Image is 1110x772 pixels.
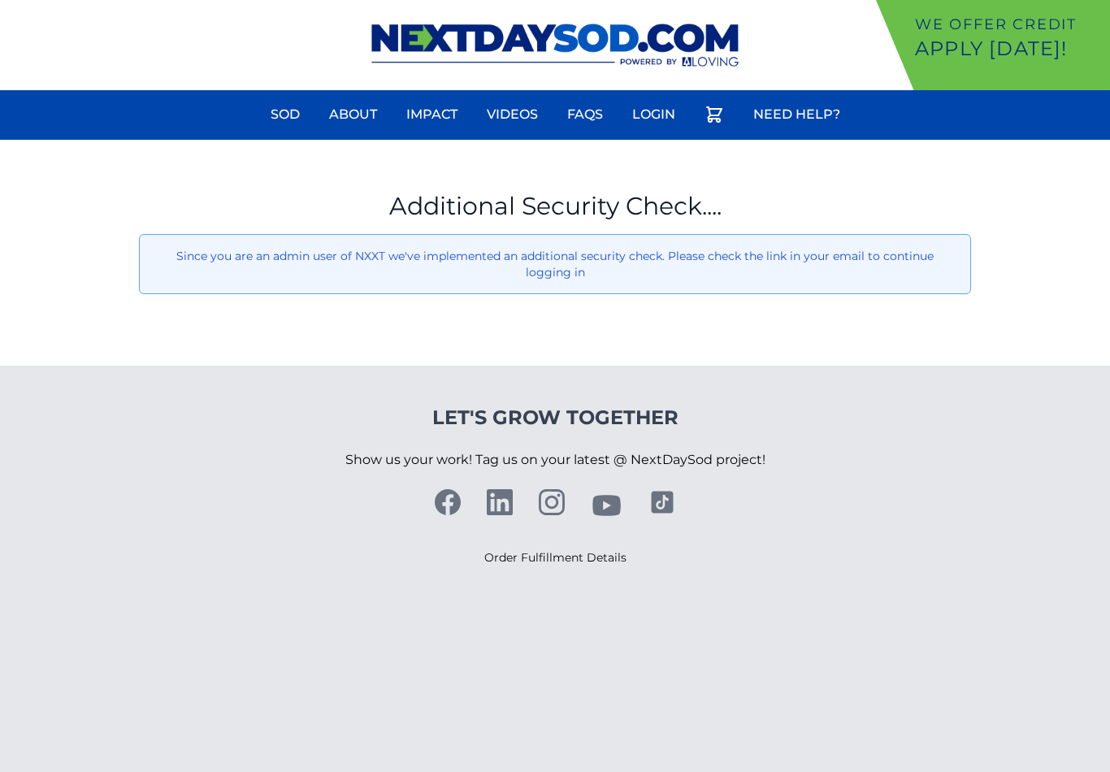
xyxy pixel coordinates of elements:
[915,36,1103,62] p: Apply [DATE]!
[557,95,613,134] a: FAQs
[345,431,765,489] p: Show us your work! Tag us on your latest @ NextDaySod project!
[744,95,850,134] a: Need Help?
[397,95,467,134] a: Impact
[345,405,765,431] h4: Let's Grow Together
[153,248,958,280] p: Since you are an admin user of NXXT we've implemented an additional security check. Please check ...
[477,95,548,134] a: Videos
[915,13,1103,36] p: We offer Credit
[139,192,972,221] h1: Additional Security Check....
[319,95,387,134] a: About
[261,95,310,134] a: Sod
[484,550,627,565] a: Order Fulfillment Details
[622,95,685,134] a: Login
